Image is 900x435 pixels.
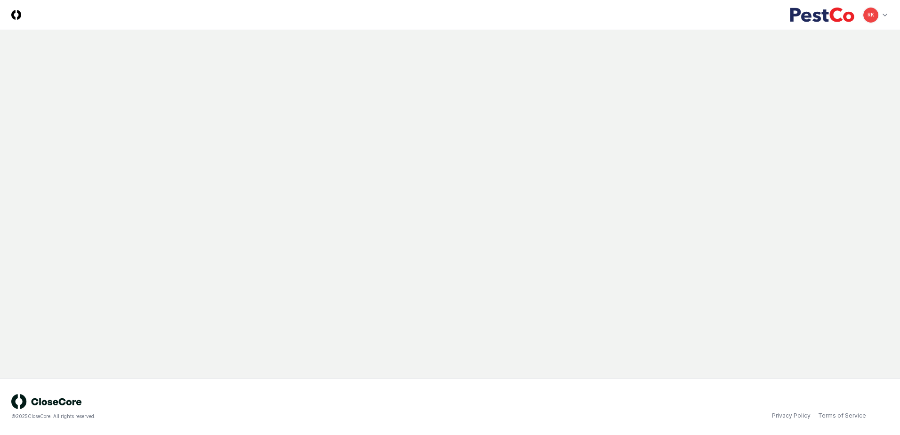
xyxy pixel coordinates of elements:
[11,394,82,409] img: logo
[868,11,874,18] span: RK
[818,411,866,420] a: Terms of Service
[789,8,855,23] img: PestCo logo
[862,7,879,24] button: RK
[11,10,21,20] img: Logo
[772,411,811,420] a: Privacy Policy
[11,413,450,420] div: © 2025 CloseCore. All rights reserved.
